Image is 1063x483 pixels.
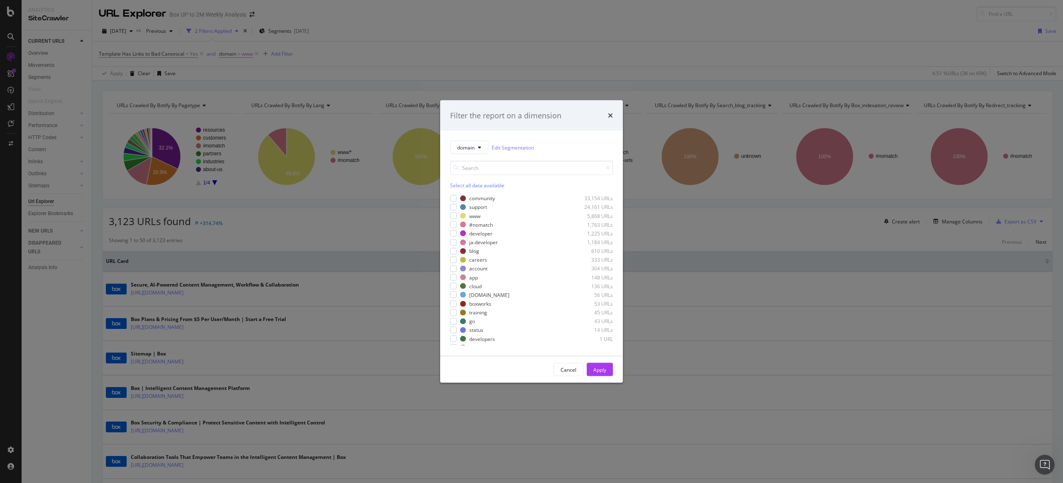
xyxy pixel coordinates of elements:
[572,239,613,246] div: 1,184 URLs
[469,282,482,289] div: cloud
[469,300,491,307] div: boxworks
[593,366,606,373] div: Apply
[572,274,613,281] div: 148 URLs
[450,182,613,189] div: Select all data available
[450,161,613,175] input: Search
[469,239,498,246] div: ja.developer
[587,363,613,376] button: Apply
[572,256,613,263] div: 333 URLs
[450,110,561,121] div: Filter the report on a dimension
[469,335,495,342] div: developers
[469,274,478,281] div: app
[572,300,613,307] div: 53 URLs
[469,318,475,325] div: go
[572,318,613,325] div: 43 URLs
[572,265,613,272] div: 304 URLs
[457,144,475,151] span: domain
[469,309,487,316] div: training
[469,221,493,228] div: #nomatch
[561,366,576,373] div: Cancel
[572,212,613,219] div: 5,868 URLs
[469,291,509,298] div: [DOMAIN_NAME]
[554,363,583,376] button: Cancel
[469,195,495,202] div: community
[469,248,479,255] div: blog
[572,282,613,289] div: 136 URLs
[469,256,487,263] div: careers
[469,203,487,211] div: support
[469,326,483,333] div: status
[572,203,613,211] div: 24,161 URLs
[572,309,613,316] div: 45 URLs
[469,265,487,272] div: account
[450,141,488,154] button: domain
[492,143,534,152] a: Edit Segmentation
[572,195,613,202] div: 33,154 URLs
[469,212,480,219] div: www
[572,335,613,342] div: 1 URL
[1035,455,1055,475] iframe: Intercom live chat
[469,230,492,237] div: developer
[572,230,613,237] div: 1,225 URLs
[572,221,613,228] div: 1,763 URLs
[440,100,623,383] div: modal
[469,344,480,351] div: docs
[608,110,613,121] div: times
[572,291,613,298] div: 56 URLs
[572,344,613,351] div: 1 URL
[572,326,613,333] div: 14 URLs
[572,248,613,255] div: 610 URLs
